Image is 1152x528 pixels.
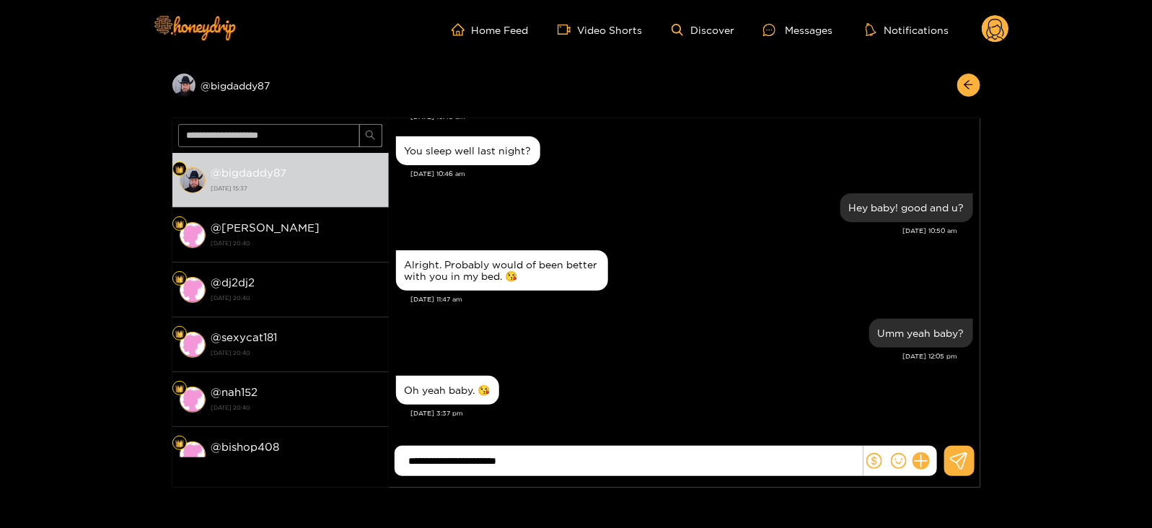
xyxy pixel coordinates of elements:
strong: @ nah152 [211,386,258,398]
strong: @ dj2dj2 [211,276,255,289]
div: Aug. 22, 3:37 pm [396,376,499,405]
div: @bigdaddy87 [172,74,389,97]
span: home [452,23,472,36]
img: Fan Level [175,384,184,393]
div: [DATE] 10:50 am [396,226,958,236]
div: Aug. 22, 11:47 am [396,250,608,291]
div: [DATE] 11:47 am [411,294,973,304]
div: [DATE] 10:46 am [411,169,973,179]
strong: [DATE] 15:37 [211,182,382,195]
span: smile [891,453,907,469]
span: arrow-left [963,79,974,92]
img: conversation [180,222,206,248]
img: Fan Level [175,220,184,229]
div: Hey baby! good and u? [849,202,964,214]
span: video-camera [558,23,578,36]
span: search [365,130,376,142]
img: conversation [180,277,206,303]
button: dollar [863,450,885,472]
img: Fan Level [175,165,184,174]
img: conversation [180,441,206,467]
div: Umm yeah baby? [878,327,964,339]
div: [DATE] 12:05 pm [396,351,958,361]
div: Aug. 22, 10:50 am [840,193,973,222]
img: Fan Level [175,439,184,448]
button: Notifications [861,22,953,37]
a: Home Feed [452,23,529,36]
div: Aug. 22, 10:46 am [396,136,540,165]
strong: @ sexycat181 [211,331,278,343]
div: You sleep well last night? [405,145,532,157]
img: conversation [180,387,206,413]
strong: [DATE] 20:40 [211,346,382,359]
img: Fan Level [175,330,184,338]
div: Aug. 22, 12:05 pm [869,319,973,348]
strong: [DATE] 20:40 [211,291,382,304]
button: search [359,124,382,147]
div: Alright. Probably would of been better with you in my bed. 😘 [405,259,599,282]
strong: [DATE] 20:40 [211,401,382,414]
strong: [DATE] 20:40 [211,456,382,469]
div: Messages [763,22,832,38]
strong: @ [PERSON_NAME] [211,221,320,234]
a: Discover [672,24,734,36]
img: conversation [180,332,206,358]
div: Oh yeah baby. 😘 [405,384,491,396]
a: Video Shorts [558,23,643,36]
strong: @ bishop408 [211,441,280,453]
strong: @ bigdaddy87 [211,167,287,179]
img: Fan Level [175,275,184,283]
span: dollar [866,453,882,469]
strong: [DATE] 20:40 [211,237,382,250]
img: conversation [180,167,206,193]
div: [DATE] 3:37 pm [411,408,973,418]
button: arrow-left [957,74,980,97]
